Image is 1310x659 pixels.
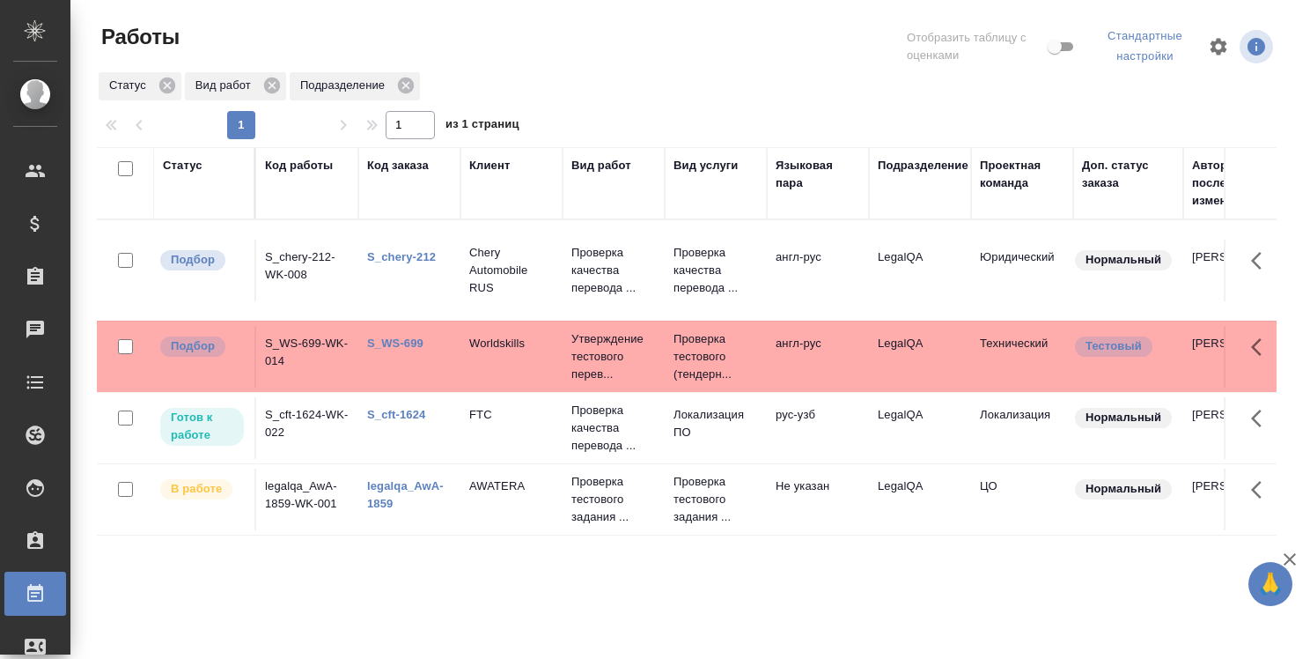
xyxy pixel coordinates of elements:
p: Готов к работе [171,409,233,444]
p: Нормальный [1086,409,1161,426]
td: Локализация [971,397,1073,459]
div: Код работы [265,157,333,174]
div: Автор последнего изменения [1192,157,1277,210]
a: S_WS-699 [367,337,423,350]
span: из 1 страниц [445,114,519,139]
td: S_chery-212-WK-008 [256,240,358,301]
div: Можно подбирать исполнителей [158,335,246,359]
button: Здесь прячутся важные кнопки [1240,469,1283,511]
p: Проверка качества перевода ... [571,402,656,455]
div: Проектная команда [980,157,1064,192]
div: Вид работ [571,157,631,174]
button: Здесь прячутся важные кнопки [1240,397,1283,440]
td: S_WS-699-WK-014 [256,326,358,388]
p: AWATERA [469,478,554,495]
td: [PERSON_NAME] [1183,240,1285,301]
p: Статус [109,77,152,94]
p: Нормальный [1086,480,1161,498]
p: Проверка тестового (тендерн... [673,330,758,383]
div: Код заказа [367,157,429,174]
div: Статус [99,72,181,100]
td: LegalQA [869,469,971,530]
td: LegalQA [869,397,971,459]
p: Проверка тестового задания ... [673,473,758,526]
p: Проверка качества перевода ... [673,244,758,297]
span: 🙏 [1255,566,1285,603]
p: Вид работ [195,77,257,94]
div: Клиент [469,157,510,174]
div: Подразделение [878,157,968,174]
div: Вид услуги [673,157,739,174]
td: LegalQA [869,326,971,388]
td: Технический [971,326,1073,388]
td: Не указан [767,469,869,530]
p: Подбор [171,251,215,269]
a: legalqa_AwA-1859 [367,479,444,510]
button: Здесь прячутся важные кнопки [1240,240,1283,282]
div: Подразделение [290,72,420,100]
p: Тестовый [1086,337,1142,355]
p: Worldskills [469,335,554,352]
td: [PERSON_NAME] [1183,397,1285,459]
div: Языковая пара [776,157,860,192]
p: Chery Automobile RUS [469,244,554,297]
p: Нормальный [1086,251,1161,269]
div: Вид работ [185,72,286,100]
a: S_cft-1624 [367,408,425,421]
p: В работе [171,480,222,498]
td: рус-узб [767,397,869,459]
span: Посмотреть информацию [1240,30,1277,63]
div: Исполнитель может приступить к работе [158,406,246,448]
span: Работы [97,23,180,51]
p: Подразделение [300,77,391,94]
div: Статус [163,157,202,174]
p: Подбор [171,337,215,355]
p: Локализация ПО [673,406,758,441]
td: LegalQA [869,240,971,301]
td: legalqa_AwA-1859-WK-001 [256,469,358,530]
td: ЦО [971,469,1073,530]
span: Отобразить таблицу с оценками [907,29,1044,64]
p: Проверка качества перевода ... [571,244,656,297]
div: Можно подбирать исполнителей [158,248,246,272]
td: англ-рус [767,326,869,388]
td: S_cft-1624-WK-022 [256,397,358,459]
p: Утверждение тестового перев... [571,330,656,383]
a: S_chery-212 [367,250,436,263]
div: split button [1093,23,1197,70]
button: Здесь прячутся важные кнопки [1240,326,1283,368]
td: [PERSON_NAME] [1183,469,1285,530]
button: 🙏 [1248,562,1292,606]
div: Исполнитель выполняет работу [158,478,246,501]
div: Доп. статус заказа [1082,157,1174,192]
td: англ-рус [767,240,869,301]
td: [PERSON_NAME] [1183,326,1285,388]
span: Настроить таблицу [1197,26,1240,68]
p: FTC [469,406,554,424]
p: Проверка тестового задания ... [571,473,656,526]
td: Юридический [971,240,1073,301]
